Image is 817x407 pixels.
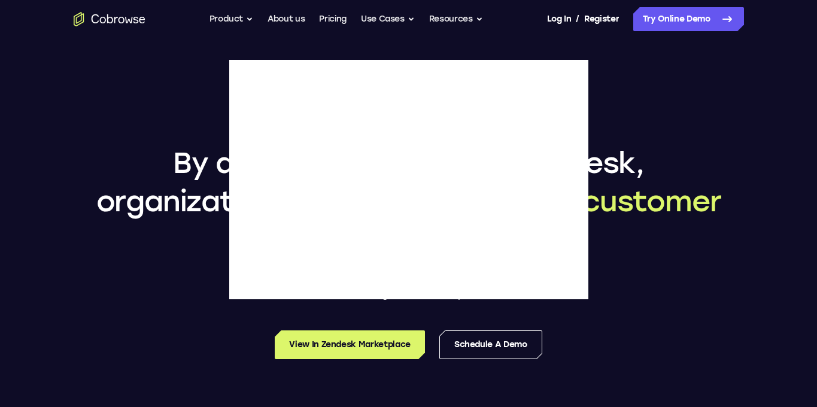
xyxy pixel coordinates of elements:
button: Resources [429,7,483,31]
a: Log In [547,7,571,31]
a: Pricing [319,7,347,31]
button: Use Cases [361,7,415,31]
a: Try Online Demo [633,7,744,31]
h1: By adding Cobrowse to Zendesk, organizations can [74,144,744,259]
a: Schedule a Demo [439,330,542,359]
a: Go to the home page [74,12,145,26]
img: blank image [229,60,588,299]
button: Product [209,7,254,31]
a: Register [584,7,619,31]
a: View in Zendesk Marketplace [275,330,425,359]
a: About us [268,7,305,31]
span: / [576,12,579,26]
